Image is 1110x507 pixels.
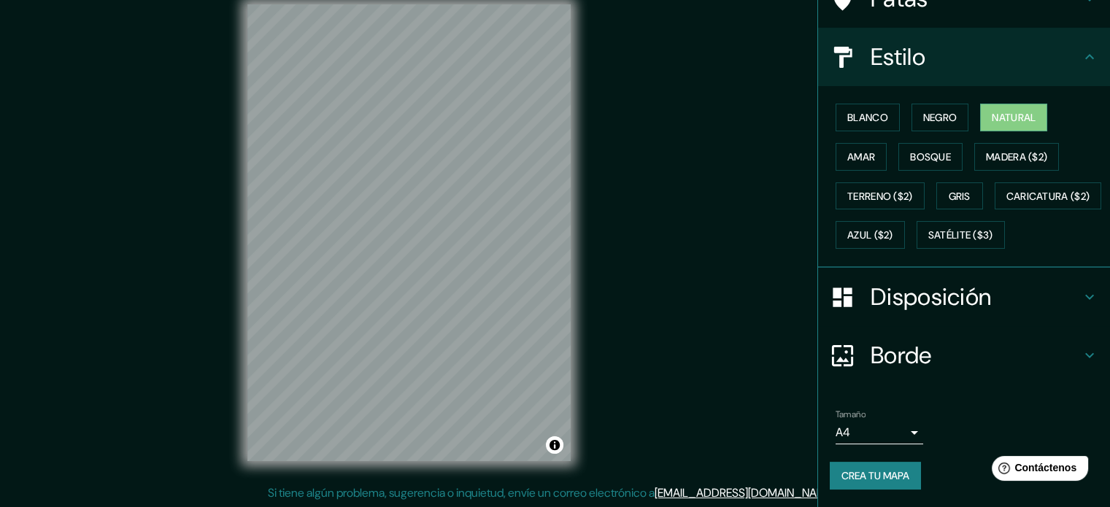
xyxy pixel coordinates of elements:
[836,409,866,420] font: Tamaño
[871,42,925,72] font: Estilo
[818,268,1110,326] div: Disposición
[986,150,1047,163] font: Madera ($2)
[836,425,850,440] font: A4
[818,326,1110,384] div: Borde
[830,462,921,489] button: Crea tu mapa
[847,190,913,203] font: Terreno ($2)
[247,4,571,461] canvas: Mapa
[847,229,893,242] font: Azul ($2)
[995,182,1102,210] button: Caricatura ($2)
[836,104,900,131] button: Blanco
[847,150,875,163] font: Amar
[949,190,971,203] font: Gris
[836,182,925,210] button: Terreno ($2)
[898,143,963,171] button: Bosque
[992,111,1036,124] font: Natural
[917,221,1005,249] button: Satélite ($3)
[841,469,909,482] font: Crea tu mapa
[980,450,1094,491] iframe: Lanzador de widgets de ayuda
[871,340,932,371] font: Borde
[836,143,887,171] button: Amar
[910,150,951,163] font: Bosque
[546,436,563,454] button: Activar o desactivar atribución
[836,221,905,249] button: Azul ($2)
[847,111,888,124] font: Blanco
[836,421,923,444] div: A4
[974,143,1059,171] button: Madera ($2)
[980,104,1047,131] button: Natural
[928,229,993,242] font: Satélite ($3)
[923,111,957,124] font: Negro
[936,182,983,210] button: Gris
[268,485,655,500] font: Si tiene algún problema, sugerencia o inquietud, envíe un correo electrónico a
[655,485,835,500] a: [EMAIL_ADDRESS][DOMAIN_NAME]
[818,28,1110,86] div: Estilo
[1006,190,1090,203] font: Caricatura ($2)
[871,282,991,312] font: Disposición
[911,104,969,131] button: Negro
